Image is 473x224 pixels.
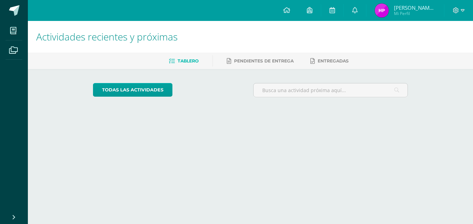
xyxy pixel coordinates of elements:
[394,10,436,16] span: Mi Perfil
[254,83,408,97] input: Busca una actividad próxima aquí...
[234,58,294,64] span: Pendientes de entrega
[310,55,349,67] a: Entregadas
[227,55,294,67] a: Pendientes de entrega
[375,3,389,17] img: 9d59e4ff803472dde61d3ceecfb87149.png
[36,30,178,43] span: Actividades recientes y próximas
[318,58,349,64] span: Entregadas
[394,4,436,11] span: [PERSON_NAME][MEDICAL_DATA]
[169,55,199,67] a: Tablero
[178,58,199,64] span: Tablero
[93,83,172,97] a: todas las Actividades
